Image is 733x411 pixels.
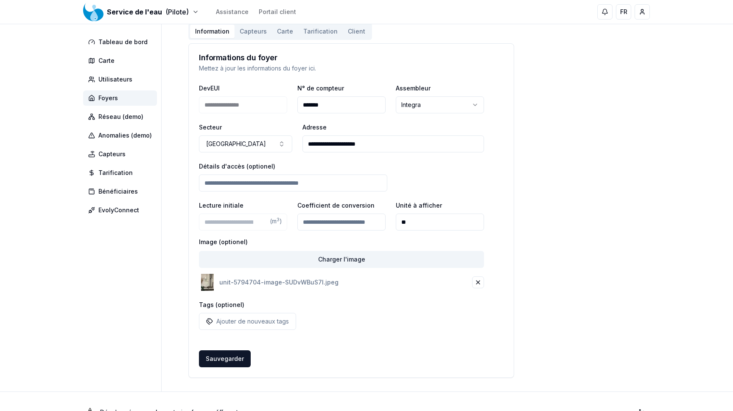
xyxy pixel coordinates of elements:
label: Détails d'accès (optionel) [199,163,275,170]
button: Information [190,25,235,38]
span: Réseau (demo) [98,113,143,121]
a: Foyers [83,90,160,106]
span: (Pilote) [165,7,189,17]
label: Adresse [302,124,327,131]
span: FR [620,8,627,16]
a: Portail client [259,8,296,16]
label: N° de compteur [297,84,344,92]
span: Capteurs [98,150,126,158]
span: Carte [98,56,115,65]
span: Foyers [98,94,118,102]
a: EvolyConnect [83,203,160,218]
label: Assembleur [396,84,431,92]
p: unit-5794704-image-SUDvWBuS7l.jpeg [219,278,339,287]
button: Service de l'eau(Pilote) [83,7,199,17]
h3: Informations du foyer [199,54,504,62]
a: Tarification [83,165,160,180]
label: DevEUI [199,84,220,92]
button: Charger l'image [199,251,484,268]
a: Utilisateurs [83,72,160,87]
button: Tarification [298,25,343,38]
p: Ajouter de nouveaux tags [216,317,289,326]
a: Carte [83,53,160,68]
a: Tableau de bord [83,34,160,50]
label: Lecture initiale [199,202,243,209]
button: [GEOGRAPHIC_DATA] [199,135,292,152]
button: FR [616,4,631,20]
span: EvolyConnect [98,206,139,214]
img: unit-5794704-image-SUDvWBuS7l.jpeg [199,274,216,291]
a: Capteurs [83,146,160,162]
span: Tableau de bord [98,38,148,46]
button: Ajouter de nouveaux tags [199,313,296,330]
label: Unité à afficher [396,202,442,209]
button: Sauvegarder [199,350,251,367]
div: (m ) [265,214,287,231]
a: Bénéficiaires [83,184,160,199]
span: Utilisateurs [98,75,132,84]
label: Tags (optionel) [199,301,244,308]
sup: 3 [277,217,280,222]
label: Image (optionel) [199,239,484,245]
button: Client [343,25,370,38]
span: Anomalies (demo) [98,131,152,140]
label: Secteur [199,124,222,131]
span: Tarification [98,169,133,177]
a: Anomalies (demo) [83,128,160,143]
a: Assistance [216,8,249,16]
img: Service de l'eau Logo [83,2,104,22]
p: Mettez à jour les informations du foyer ici. [199,64,504,73]
span: Service de l'eau [107,7,162,17]
button: Carte [272,25,298,38]
button: Capteurs [235,25,272,38]
span: Bénéficiaires [98,187,138,196]
a: Réseau (demo) [83,109,160,124]
label: Coefficient de conversion [297,202,375,209]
